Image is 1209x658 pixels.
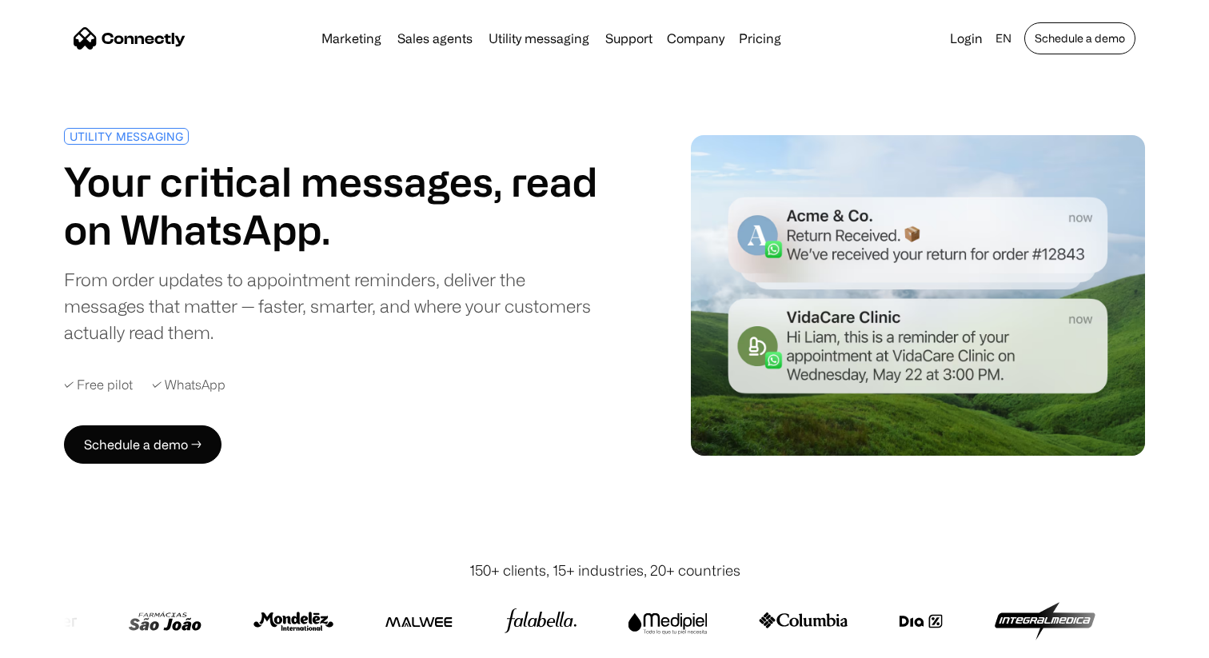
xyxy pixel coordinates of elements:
ul: Language list [32,630,96,652]
a: Marketing [315,32,388,45]
div: 150+ clients, 15+ industries, 20+ countries [469,560,740,581]
a: Pricing [732,32,788,45]
a: home [74,26,186,50]
div: Company [667,27,724,50]
aside: Language selected: English [16,628,96,652]
div: ✓ Free pilot [64,377,133,393]
a: Schedule a demo [1024,22,1135,54]
a: Sales agents [391,32,479,45]
div: UTILITY MESSAGING [70,130,183,142]
a: Utility messaging [482,32,596,45]
a: Schedule a demo → [64,425,221,464]
div: From order updates to appointment reminders, deliver the messages that matter — faster, smarter, ... [64,266,598,345]
div: en [996,27,1011,50]
div: en [989,27,1021,50]
h1: Your critical messages, read on WhatsApp. [64,158,598,253]
a: Login [944,27,989,50]
a: Support [599,32,659,45]
div: Company [662,27,729,50]
div: ✓ WhatsApp [152,377,225,393]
